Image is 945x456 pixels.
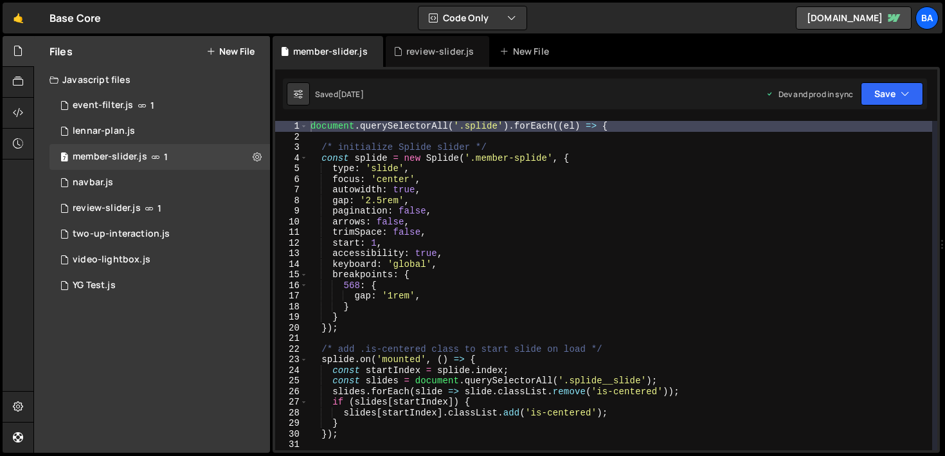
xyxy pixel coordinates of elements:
div: 15790/44138.js [50,196,270,221]
div: review-slider.js [406,45,474,58]
div: two-up-interaction.js [73,228,170,240]
div: 18 [275,302,308,313]
button: Code Only [419,6,526,30]
div: YG Test.js [73,280,116,291]
div: 30 [275,429,308,440]
div: navbar.js [73,177,113,188]
div: 15790/44139.js [50,93,270,118]
h2: Files [50,44,73,59]
div: 15790/44133.js [50,144,270,170]
div: 25 [275,376,308,387]
div: Base Core [50,10,101,26]
div: lennar-plan.js [73,125,135,137]
div: 1 [275,121,308,132]
div: 13 [275,248,308,259]
div: 4 [275,153,308,164]
div: 28 [275,408,308,419]
div: 6 [275,174,308,185]
div: 15790/44778.js [50,247,270,273]
div: 7 [275,185,308,196]
div: 15790/46151.js [50,118,270,144]
div: 14 [275,259,308,270]
span: 7 [60,153,68,163]
div: 3 [275,142,308,153]
div: 8 [275,196,308,206]
button: Save [861,82,923,105]
div: Dev and prod in sync [766,89,853,100]
div: New File [500,45,553,58]
button: New File [206,46,255,57]
div: Saved [315,89,364,100]
div: 31 [275,439,308,450]
span: 1 [150,100,154,111]
div: 24 [275,365,308,376]
span: 1 [157,203,161,214]
div: Javascript files [34,67,270,93]
div: [DATE] [338,89,364,100]
a: [DOMAIN_NAME] [796,6,912,30]
div: 2 [275,132,308,143]
div: 16 [275,280,308,291]
div: 22 [275,344,308,355]
a: Ba [915,6,939,30]
div: 15790/44770.js [50,221,270,247]
div: 11 [275,227,308,238]
div: 19 [275,312,308,323]
div: 17 [275,291,308,302]
div: review-slider.js [73,203,141,214]
div: 20 [275,323,308,334]
div: 15 [275,269,308,280]
div: video-lightbox.js [73,254,150,266]
div: member-slider.js [73,151,147,163]
div: 21 [275,333,308,344]
div: 29 [275,418,308,429]
div: 23 [275,354,308,365]
div: 12 [275,238,308,249]
div: event-filter.js [73,100,133,111]
div: member-slider.js [293,45,368,58]
a: 🤙 [3,3,34,33]
div: 9 [275,206,308,217]
div: 15790/42338.js [50,273,270,298]
div: 5 [275,163,308,174]
div: 27 [275,397,308,408]
div: 10 [275,217,308,228]
div: 15790/44982.js [50,170,270,196]
div: 26 [275,387,308,397]
span: 1 [164,152,168,162]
